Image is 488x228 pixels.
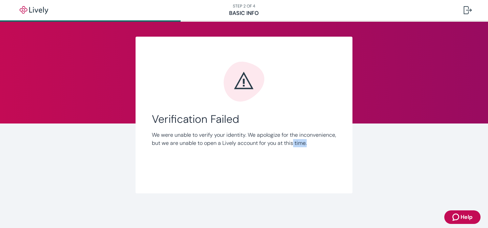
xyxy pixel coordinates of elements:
[444,210,481,224] button: Zendesk support iconHelp
[152,131,336,147] p: We were unable to verify your identity. We apologize for the inconvenience, but we are unable to ...
[152,113,336,126] span: Verification Failed
[15,6,53,14] img: Lively
[461,213,472,221] span: Help
[224,61,264,102] svg: Error icon
[452,213,461,221] svg: Zendesk support icon
[458,2,477,18] button: Log out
